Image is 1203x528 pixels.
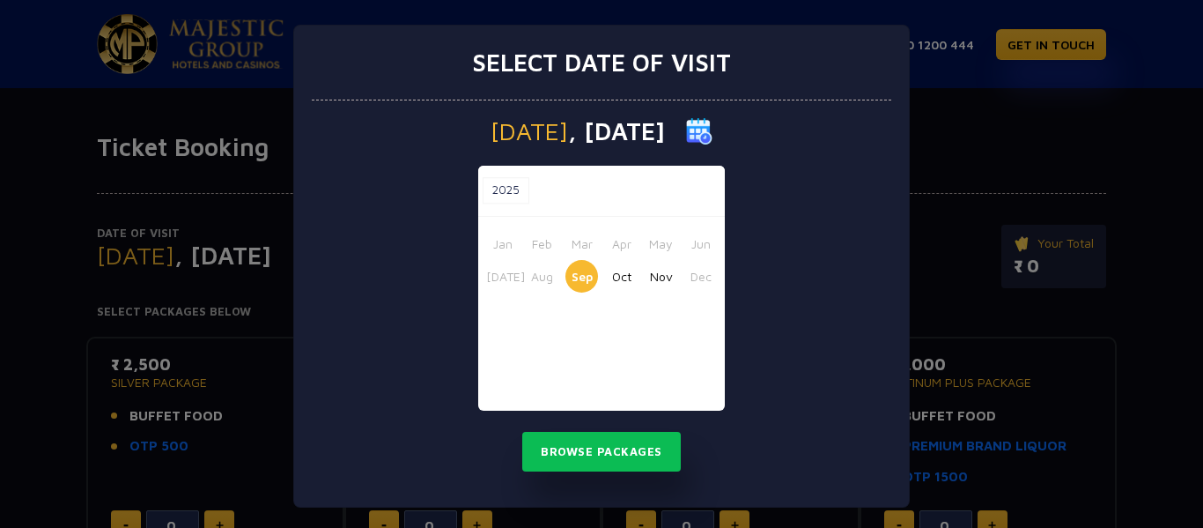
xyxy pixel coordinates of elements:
[486,227,519,260] button: Jan
[483,177,529,204] button: 2025
[684,227,717,260] button: Jun
[526,227,558,260] button: Feb
[645,227,677,260] button: May
[645,260,677,293] button: Nov
[684,260,717,293] button: Dec
[522,432,681,472] button: Browse Packages
[486,260,519,293] button: [DATE]
[568,119,665,144] span: , [DATE]
[526,260,558,293] button: Aug
[686,118,712,145] img: calender icon
[605,227,638,260] button: Apr
[491,119,568,144] span: [DATE]
[565,227,598,260] button: Mar
[472,48,731,78] h3: Select date of visit
[565,260,598,293] button: Sep
[605,260,638,293] button: Oct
